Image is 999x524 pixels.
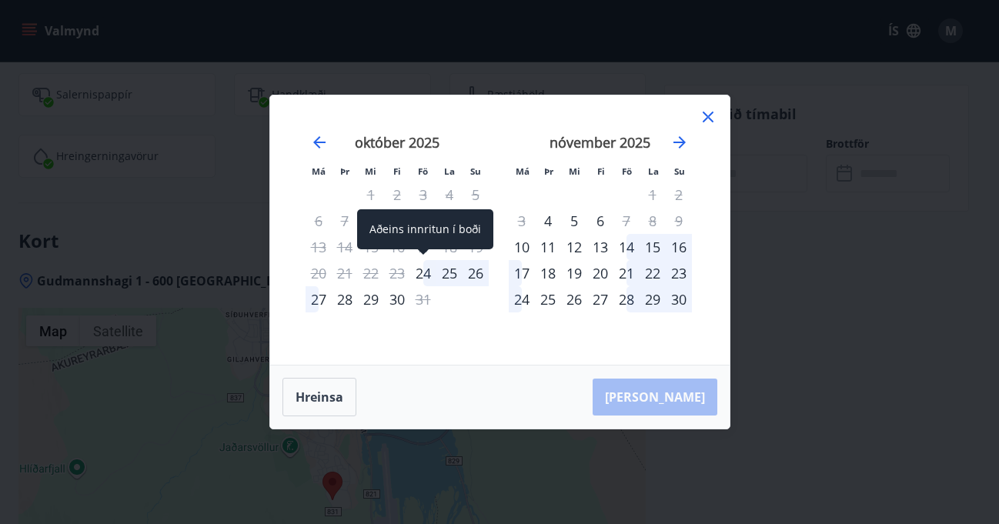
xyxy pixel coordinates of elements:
td: laugardagur, 15. nóvember 2025 [640,234,666,260]
div: 25 [535,286,561,312]
strong: október 2025 [355,133,439,152]
td: laugardagur, 22. nóvember 2025 [640,260,666,286]
td: Not available. þriðjudagur, 21. október 2025 [332,260,358,286]
td: Not available. mánudagur, 3. nóvember 2025 [509,208,535,234]
td: þriðjudagur, 18. nóvember 2025 [535,260,561,286]
div: 16 [666,234,692,260]
div: 29 [358,286,384,312]
td: Not available. mánudagur, 13. október 2025 [306,234,332,260]
td: Not available. föstudagur, 3. október 2025 [410,182,436,208]
strong: nóvember 2025 [550,133,650,152]
td: laugardagur, 29. nóvember 2025 [640,286,666,312]
td: Not available. þriðjudagur, 7. október 2025 [332,208,358,234]
div: 30 [384,286,410,312]
div: Move backward to switch to the previous month. [310,133,329,152]
td: þriðjudagur, 11. nóvember 2025 [535,234,561,260]
td: Not available. mánudagur, 20. október 2025 [306,260,332,286]
td: föstudagur, 14. nóvember 2025 [613,234,640,260]
td: sunnudagur, 30. nóvember 2025 [666,286,692,312]
td: Not available. föstudagur, 10. október 2025 [410,208,436,234]
div: Aðeins innritun í boði [509,234,535,260]
div: 19 [561,260,587,286]
td: sunnudagur, 23. nóvember 2025 [666,260,692,286]
small: Má [516,165,530,177]
div: 12 [561,234,587,260]
td: Not available. sunnudagur, 12. október 2025 [463,208,489,234]
div: 29 [640,286,666,312]
div: Aðeins útritun í boði [613,208,640,234]
div: 14 [613,234,640,260]
div: Aðeins innritun í boði [357,209,493,249]
td: laugardagur, 25. október 2025 [436,260,463,286]
td: föstudagur, 28. nóvember 2025 [613,286,640,312]
td: miðvikudagur, 29. október 2025 [358,286,384,312]
td: sunnudagur, 26. október 2025 [463,260,489,286]
div: 25 [436,260,463,286]
td: miðvikudagur, 5. nóvember 2025 [561,208,587,234]
small: Fi [597,165,605,177]
div: 30 [666,286,692,312]
td: Not available. föstudagur, 7. nóvember 2025 [613,208,640,234]
small: Su [470,165,481,177]
td: Not available. sunnudagur, 5. október 2025 [463,182,489,208]
div: 26 [561,286,587,312]
td: Not available. fimmtudagur, 23. október 2025 [384,260,410,286]
td: fimmtudagur, 13. nóvember 2025 [587,234,613,260]
div: Move forward to switch to the next month. [670,133,689,152]
div: 18 [535,260,561,286]
div: 22 [640,260,666,286]
td: Not available. sunnudagur, 2. nóvember 2025 [666,182,692,208]
td: miðvikudagur, 19. nóvember 2025 [561,260,587,286]
div: 20 [587,260,613,286]
td: miðvikudagur, 26. nóvember 2025 [561,286,587,312]
td: fimmtudagur, 27. nóvember 2025 [587,286,613,312]
div: 17 [509,260,535,286]
td: fimmtudagur, 20. nóvember 2025 [587,260,613,286]
td: mánudagur, 24. nóvember 2025 [509,286,535,312]
div: 28 [332,286,358,312]
td: fimmtudagur, 30. október 2025 [384,286,410,312]
small: La [648,165,659,177]
td: þriðjudagur, 4. nóvember 2025 [535,208,561,234]
div: 13 [587,234,613,260]
div: 11 [535,234,561,260]
td: mánudagur, 27. október 2025 [306,286,332,312]
small: Þr [340,165,349,177]
td: Not available. laugardagur, 11. október 2025 [436,208,463,234]
div: 5 [561,208,587,234]
td: Not available. laugardagur, 4. október 2025 [436,182,463,208]
div: 21 [613,260,640,286]
td: Not available. mánudagur, 6. október 2025 [306,208,332,234]
small: Su [674,165,685,177]
div: 15 [640,234,666,260]
button: Hreinsa [282,378,356,416]
div: 23 [666,260,692,286]
td: mánudagur, 17. nóvember 2025 [509,260,535,286]
small: Mi [365,165,376,177]
div: Aðeins innritun í boði [535,208,561,234]
div: 26 [463,260,489,286]
td: Not available. föstudagur, 31. október 2025 [410,286,436,312]
small: La [444,165,455,177]
td: Not available. miðvikudagur, 1. október 2025 [358,182,384,208]
td: fimmtudagur, 6. nóvember 2025 [587,208,613,234]
td: föstudagur, 24. október 2025 [410,260,436,286]
td: sunnudagur, 16. nóvember 2025 [666,234,692,260]
div: 27 [306,286,332,312]
td: miðvikudagur, 12. nóvember 2025 [561,234,587,260]
td: mánudagur, 10. nóvember 2025 [509,234,535,260]
div: Calendar [289,114,711,346]
td: Not available. þriðjudagur, 14. október 2025 [332,234,358,260]
div: Aðeins innritun í boði [410,260,436,286]
td: Not available. laugardagur, 8. nóvember 2025 [640,208,666,234]
small: Má [312,165,326,177]
td: Not available. sunnudagur, 9. nóvember 2025 [666,208,692,234]
td: föstudagur, 21. nóvember 2025 [613,260,640,286]
td: Not available. fimmtudagur, 2. október 2025 [384,182,410,208]
td: þriðjudagur, 28. október 2025 [332,286,358,312]
small: Fi [393,165,401,177]
div: 27 [587,286,613,312]
div: 28 [613,286,640,312]
td: þriðjudagur, 25. nóvember 2025 [535,286,561,312]
div: Aðeins útritun í boði [410,286,436,312]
